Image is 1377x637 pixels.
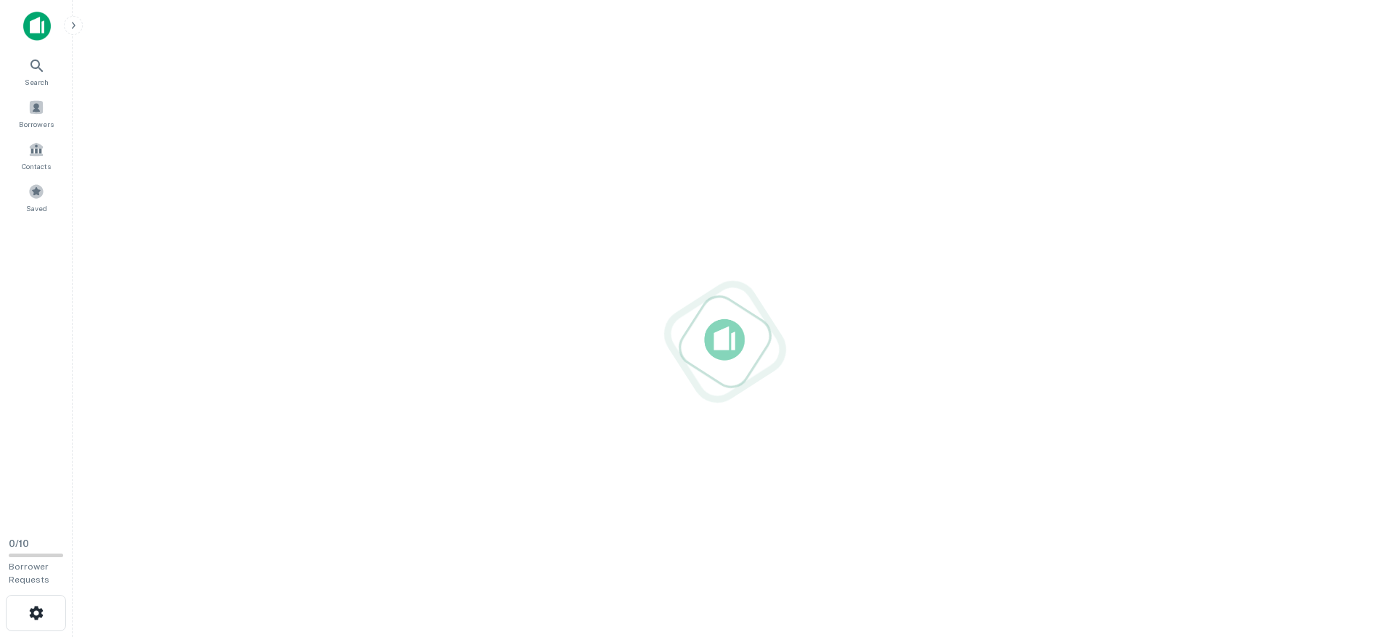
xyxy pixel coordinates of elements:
span: Borrowers [19,118,54,130]
a: Borrowers [4,94,68,133]
a: Search [4,52,68,91]
img: capitalize-icon.png [23,12,51,41]
span: 0 / 10 [9,538,29,549]
span: Borrower Requests [9,562,49,585]
span: Contacts [22,160,51,172]
span: Saved [26,202,47,214]
a: Saved [4,178,68,217]
a: Contacts [4,136,68,175]
span: Search [25,76,49,88]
